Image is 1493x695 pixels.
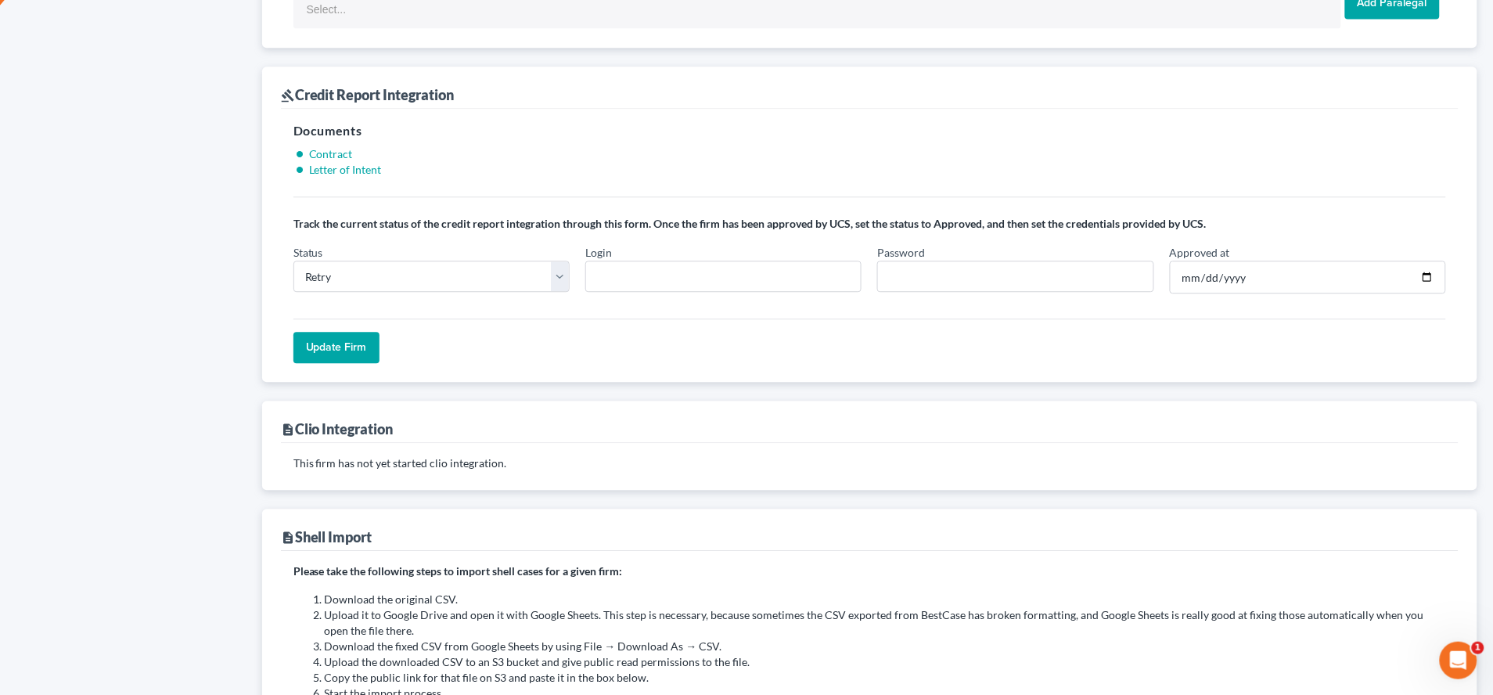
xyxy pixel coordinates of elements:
[309,163,382,176] a: Letter of Intent
[293,244,323,261] label: Status
[877,244,925,261] label: Password
[585,244,612,261] label: Login
[325,592,1446,607] li: Download the original CSV.
[281,85,455,104] div: Credit Report Integration
[325,607,1446,639] li: Upload it to Google Drive and open it with Google Sheets. This step is necessary, because sometim...
[293,216,1446,232] p: Track the current status of the credit report integration through this form. Once the firm has be...
[281,423,295,437] i: description
[309,147,353,160] a: Contract
[325,654,1446,670] li: Upload the downloaded CSV to an S3 bucket and give public read permissions to the file.
[1170,244,1230,261] label: Approved at
[325,639,1446,654] li: Download the fixed CSV from Google Sheets by using File → Download As → CSV.
[293,121,1446,140] h5: Documents
[325,670,1446,686] li: Copy the public link for that file on S3 and paste it in the box below.
[293,564,1446,579] p: Please take the following steps to import shell cases for a given firm:
[281,528,372,546] div: Shell Import
[281,531,295,545] i: description
[281,420,394,438] div: Clio Integration
[1440,642,1477,679] iframe: Intercom live chat
[293,456,1446,471] p: This firm has not yet started clio integration.
[281,88,295,103] i: gavel
[293,332,380,363] input: Update Firm
[1472,642,1484,654] span: 1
